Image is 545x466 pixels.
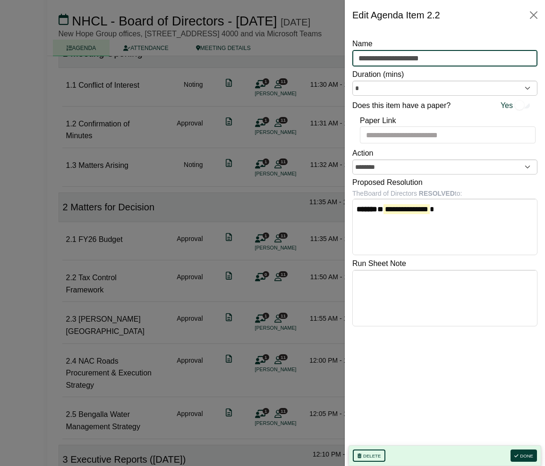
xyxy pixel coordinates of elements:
[353,449,385,462] button: Delete
[352,188,537,199] div: The Board of Directors to:
[419,190,455,197] b: RESOLVED
[360,115,396,127] label: Paper Link
[511,449,537,462] button: Done
[501,100,513,112] span: Yes
[352,176,423,189] label: Proposed Resolution
[352,258,406,270] label: Run Sheet Note
[526,8,541,23] button: Close
[352,147,373,159] label: Action
[352,38,373,50] label: Name
[352,100,451,112] label: Does this item have a paper?
[352,8,440,23] div: Edit Agenda Item 2.2
[352,68,404,81] label: Duration (mins)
